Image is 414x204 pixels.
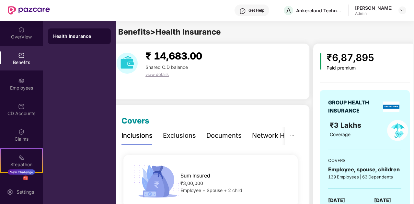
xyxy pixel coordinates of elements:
div: 15 [23,176,28,181]
span: A [286,6,291,14]
div: COVERS [328,157,401,164]
span: Sum Insured [180,172,210,180]
span: Covers [121,116,149,125]
img: New Pazcare Logo [8,6,50,15]
div: Inclusions [121,131,153,141]
div: GROUP HEALTH INSURANCE [328,99,381,115]
div: Get Help [248,8,264,13]
img: policyIcon [387,120,408,141]
span: Shared C.D balance [145,64,188,70]
img: insurerLogo [383,102,399,112]
div: Paid premium [327,65,374,71]
div: Admin [355,11,393,16]
div: Exclusions [163,131,196,141]
img: svg+xml;base64,PHN2ZyBpZD0iU2V0dGluZy0yMHgyMCIgeG1sbnM9Imh0dHA6Ly93d3cudzMub3JnLzIwMDAvc3ZnIiB3aW... [7,189,13,195]
div: Health Insurance [53,33,106,39]
span: ellipsis [290,134,294,138]
div: ₹6,87,895 [327,50,374,65]
img: svg+xml;base64,PHN2ZyBpZD0iSG9tZSIgeG1sbnM9Imh0dHA6Ly93d3cudzMub3JnLzIwMDAvc3ZnIiB3aWR0aD0iMjAiIG... [18,27,25,33]
img: icon [320,53,321,70]
span: ₹ 14,683.00 [145,50,202,62]
img: svg+xml;base64,PHN2ZyBpZD0iRW1wbG95ZWVzIiB4bWxucz0iaHR0cDovL3d3dy53My5vcmcvMjAwMC9zdmciIHdpZHRoPS... [18,78,25,84]
img: svg+xml;base64,PHN2ZyBpZD0iRHJvcGRvd24tMzJ4MzIiIHhtbG5zPSJodHRwOi8vd3d3LnczLm9yZy8yMDAwL3N2ZyIgd2... [400,8,405,13]
img: svg+xml;base64,PHN2ZyBpZD0iQmVuZWZpdHMiIHhtbG5zPSJodHRwOi8vd3d3LnczLm9yZy8yMDAwL3N2ZyIgd2lkdGg9Ij... [18,52,25,59]
img: svg+xml;base64,PHN2ZyB4bWxucz0iaHR0cDovL3d3dy53My5vcmcvMjAwMC9zdmciIHdpZHRoPSIyMSIgaGVpZ2h0PSIyMC... [18,154,25,161]
span: view details [145,72,169,77]
img: svg+xml;base64,PHN2ZyBpZD0iSGVscC0zMngzMiIgeG1sbnM9Imh0dHA6Ly93d3cudzMub3JnLzIwMDAvc3ZnIiB3aWR0aD... [239,8,246,14]
div: 139 Employees | 63 Dependents [328,174,401,180]
span: Benefits > Health Insurance [118,27,221,37]
div: Stepathon [1,161,42,168]
div: Ankercloud Technologies Private Limited [296,7,341,14]
div: Settings [15,189,36,195]
div: New Challenge [8,169,35,175]
span: Coverage [330,132,351,137]
div: Network Hospitals [252,131,309,141]
span: ₹3 Lakhs [330,121,363,129]
div: ₹3,00,000 [180,180,290,187]
div: [PERSON_NAME] [355,5,393,11]
span: Employee + Spouse + 2 child [180,188,242,193]
img: svg+xml;base64,PHN2ZyBpZD0iQ0RfQWNjb3VudHMiIGRhdGEtbmFtZT0iQ0QgQWNjb3VudHMiIHhtbG5zPSJodHRwOi8vd3... [18,103,25,110]
img: icon [132,163,184,199]
div: Documents [206,131,242,141]
div: Employee, spouse, children [328,166,401,174]
img: download [117,53,138,74]
img: svg+xml;base64,PHN2ZyBpZD0iQ2xhaW0iIHhtbG5zPSJodHRwOi8vd3d3LnczLm9yZy8yMDAwL3N2ZyIgd2lkdGg9IjIwIi... [18,129,25,135]
button: ellipsis [285,127,300,145]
